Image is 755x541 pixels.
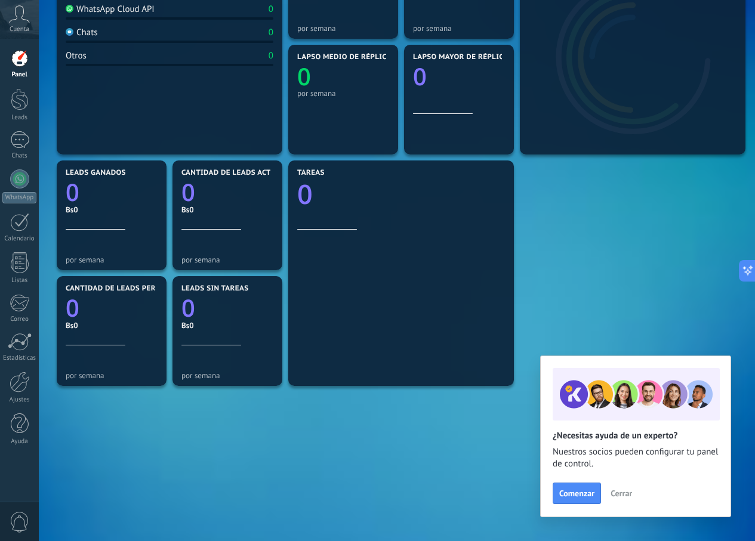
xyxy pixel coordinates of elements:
[553,446,719,470] span: Nuestros socios pueden configurar tu panel de control.
[297,169,325,177] span: Tareas
[181,175,273,208] a: 0
[2,114,37,122] div: Leads
[66,285,179,293] span: Cantidad de leads perdidos
[269,50,273,61] div: 0
[181,205,273,215] div: Bs0
[66,28,73,36] img: Chats
[181,175,195,208] text: 0
[2,71,37,79] div: Panel
[559,489,594,497] span: Comenzar
[297,24,389,33] div: por semana
[297,53,392,61] span: Lapso medio de réplica
[181,291,273,324] a: 0
[413,60,427,92] text: 0
[181,285,248,293] span: Leads sin tareas
[605,484,637,502] button: Cerrar
[269,4,273,15] div: 0
[181,169,288,177] span: Cantidad de leads activos
[553,483,601,504] button: Comenzar
[66,291,79,324] text: 0
[297,60,311,92] text: 0
[181,320,273,330] div: Bs0
[10,26,29,33] span: Cuenta
[66,175,158,208] a: 0
[2,316,37,323] div: Correo
[269,27,273,38] div: 0
[297,176,313,212] text: 0
[2,354,37,362] div: Estadísticas
[2,235,37,243] div: Calendario
[2,396,37,404] div: Ajustes
[66,4,155,15] div: WhatsApp Cloud API
[66,27,98,38] div: Chats
[2,277,37,285] div: Listas
[2,192,36,203] div: WhatsApp
[66,50,87,61] div: Otros
[66,320,158,330] div: Bs0
[2,152,37,160] div: Chats
[181,291,195,324] text: 0
[413,53,508,61] span: Lapso mayor de réplica
[297,176,505,212] a: 0
[181,255,273,264] div: por semana
[66,291,158,324] a: 0
[297,89,389,98] div: por semana
[2,438,37,446] div: Ayuda
[66,5,73,13] img: WhatsApp Cloud API
[553,430,719,441] h2: ¿Necesitas ayuda de un experto?
[611,489,632,497] span: Cerrar
[413,24,505,33] div: por semana
[66,255,158,264] div: por semana
[66,205,158,215] div: Bs0
[66,169,126,177] span: Leads ganados
[181,371,273,380] div: por semana
[66,175,79,208] text: 0
[66,371,158,380] div: por semana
